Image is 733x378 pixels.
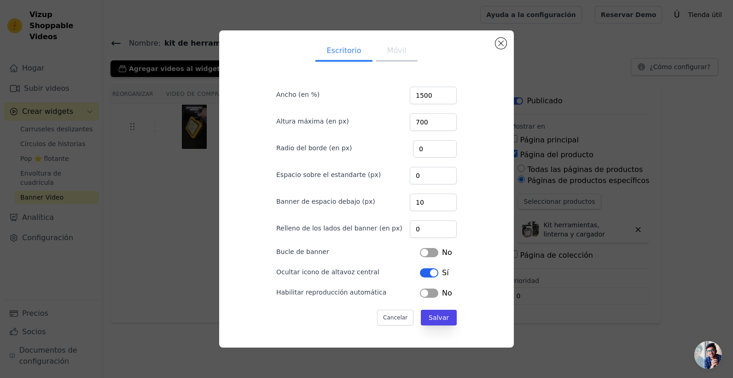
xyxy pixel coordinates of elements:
label: Espacio sobre el estandarte (px) [276,170,381,179]
label: Bucle de banner [276,247,329,256]
button: Cerrar modal [495,38,506,49]
label: Ancho (en %) [276,90,320,99]
label: Relleno de los lados del banner (en px) [276,224,402,233]
span: Sí [442,267,449,278]
span: No [442,288,452,299]
button: Escritorio [315,41,372,62]
button: Móvil [376,41,418,62]
button: Salvar [421,310,457,325]
span: No [442,247,452,258]
label: Altura máxima (en px) [276,117,349,126]
label: Radio del borde (en px) [276,143,352,153]
div: Chat abierto [694,341,722,369]
label: Banner de espacio debajo (px) [276,197,375,206]
label: Ocultar icono de altavoz central [276,267,379,277]
button: Cancelar [377,310,413,325]
label: Habilitar reproducción automática [276,288,386,297]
